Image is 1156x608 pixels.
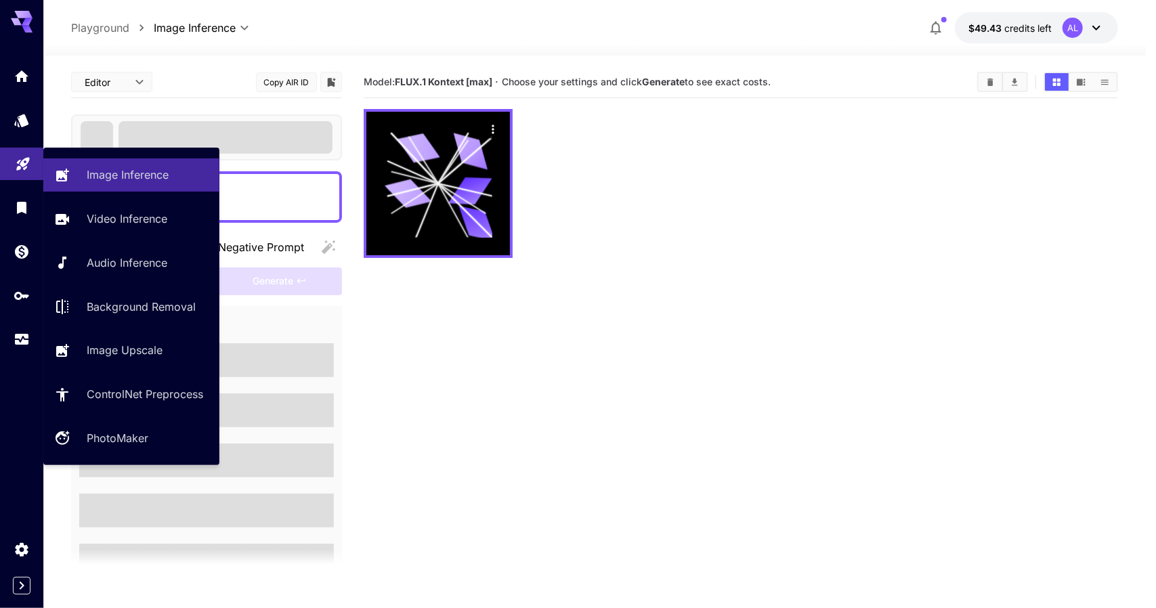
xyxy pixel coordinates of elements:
div: Models [14,112,30,129]
p: Image Inference [87,167,169,183]
p: Background Removal [87,299,196,315]
p: Image Upscale [87,342,163,358]
b: Generate [642,76,685,87]
p: · [496,74,499,90]
div: Settings [14,541,30,558]
p: Playground [71,20,129,36]
nav: breadcrumb [71,20,154,36]
div: Actions [483,118,503,139]
span: Negative Prompt [218,239,304,255]
button: Show media in grid view [1045,73,1069,91]
div: Show media in grid viewShow media in video viewShow media in list view [1044,72,1118,92]
div: Playground [15,151,31,168]
p: PhotoMaker [87,430,148,446]
a: Video Inference [43,202,219,236]
p: Audio Inference [87,255,167,271]
div: Home [14,68,30,85]
button: Show media in video view [1069,73,1093,91]
button: Show media in list view [1093,73,1117,91]
button: Download All [1003,73,1027,91]
button: Expand sidebar [13,577,30,594]
span: Editor [85,75,127,89]
a: PhotoMaker [43,422,219,455]
a: Image Upscale [43,334,219,367]
div: Library [14,199,30,216]
button: Add to library [325,74,337,90]
div: AL [1063,18,1083,38]
span: $49.43 [968,22,1004,34]
div: Clear AllDownload All [977,72,1028,92]
a: Image Inference [43,158,219,192]
span: Model: [364,76,492,87]
a: Audio Inference [43,246,219,280]
b: FLUX.1 Kontext [max] [395,76,492,87]
span: credits left [1004,22,1052,34]
button: Clear All [979,73,1002,91]
div: API Keys [14,287,30,304]
div: Usage [14,331,30,348]
div: Wallet [14,243,30,260]
span: Choose your settings and click to see exact costs. [502,76,771,87]
a: ControlNet Preprocess [43,378,219,411]
p: Video Inference [87,211,167,227]
button: Copy AIR ID [256,72,317,92]
a: Background Removal [43,290,219,323]
p: ControlNet Preprocess [87,386,203,402]
span: Image Inference [154,20,236,36]
button: $49.43302 [955,12,1118,43]
div: Please fill the prompt [217,267,342,295]
div: $49.43302 [968,21,1052,35]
